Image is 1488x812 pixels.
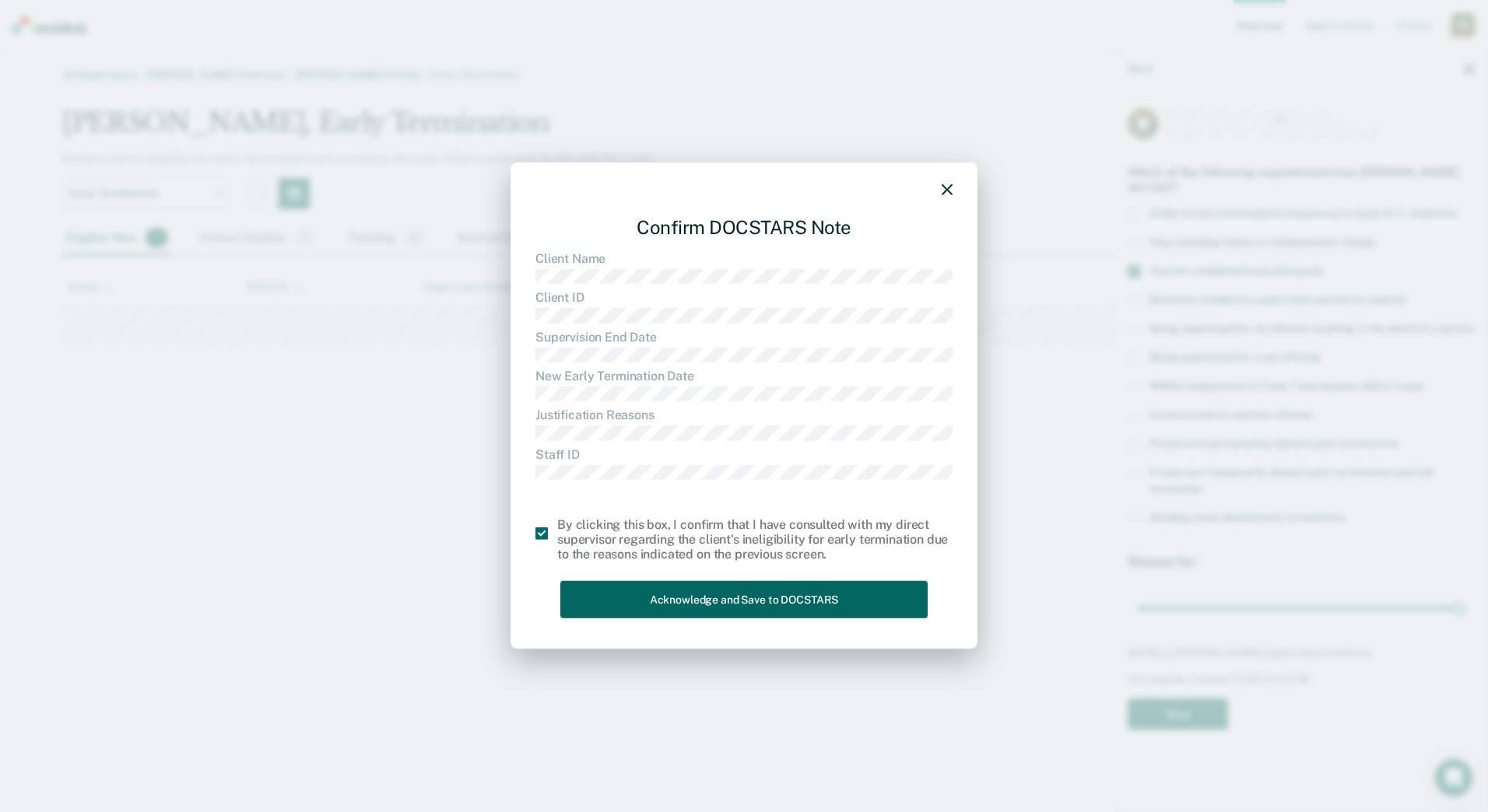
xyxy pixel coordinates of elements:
div: Confirm DOCSTARS Note [535,204,953,251]
dt: Client Name [535,251,953,266]
dt: Staff ID [535,446,953,461]
button: Acknowledge and Save to DOCSTARS [560,580,928,618]
dt: New Early Termination Date [535,369,953,383]
dt: Supervision End Date [535,329,953,344]
dt: Client ID [535,290,953,305]
div: By clicking this box, I confirm that I have consulted with my direct supervisor regarding the cli... [557,517,953,562]
dt: Justification Reasons [535,408,953,422]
